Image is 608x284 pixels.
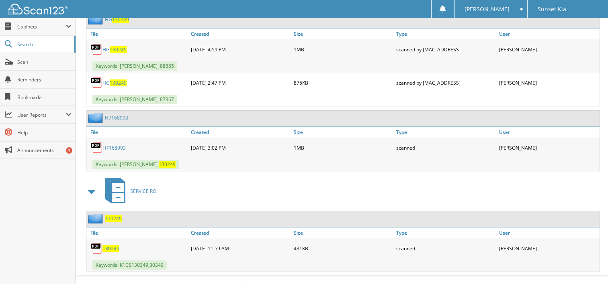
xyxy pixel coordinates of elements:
[292,240,394,256] div: 431KB
[102,79,127,86] a: HG130249
[189,75,291,91] div: [DATE] 2:47 PM
[17,94,72,101] span: Bookmarks
[90,77,102,89] img: PDF.png
[110,46,127,53] span: 130249
[497,75,600,91] div: [PERSON_NAME]
[88,113,105,123] img: folder2.png
[17,23,66,30] span: Cabinets
[105,16,129,23] a: HG130249
[102,144,126,151] a: H7168993
[92,61,177,71] span: Keywords: [PERSON_NAME], 88665
[394,28,497,39] a: Type
[17,41,70,48] span: Search
[110,79,127,86] span: 130249
[130,188,156,195] span: SERVICE RO
[292,127,394,138] a: Size
[394,227,497,238] a: Type
[8,4,68,14] img: scan123-logo-white.svg
[17,76,72,83] span: Reminders
[394,140,497,156] div: scanned
[394,240,497,256] div: scanned
[292,227,394,238] a: Size
[189,140,291,156] div: [DATE] 3:02 PM
[102,245,119,252] a: 130249
[394,75,497,91] div: scanned by [MAC_ADDRESS]
[92,95,177,104] span: Keywords: [PERSON_NAME], 87367
[189,127,291,138] a: Created
[292,41,394,57] div: 1MB
[497,240,600,256] div: [PERSON_NAME]
[189,227,291,238] a: Created
[497,140,600,156] div: [PERSON_NAME]
[17,59,72,65] span: Scan
[92,260,167,270] span: Keywords: K1CS130349,30349
[292,140,394,156] div: 1MB
[90,142,102,154] img: PDF.png
[497,227,600,238] a: User
[189,41,291,57] div: [DATE] 4:59 PM
[105,114,128,121] a: H7168993
[394,41,497,57] div: scanned by [MAC_ADDRESS]
[17,112,66,118] span: User Reports
[159,161,176,168] span: 130249
[189,28,291,39] a: Created
[292,28,394,39] a: Size
[66,147,72,154] div: 3
[112,16,129,23] span: 130249
[17,129,72,136] span: Help
[292,75,394,91] div: 875KB
[105,215,122,222] a: 130249
[394,127,497,138] a: Type
[100,175,156,207] a: SERVICE RO
[465,7,510,12] span: [PERSON_NAME]
[497,41,600,57] div: [PERSON_NAME]
[538,7,566,12] span: Sunset Kia
[92,160,179,169] span: Keywords: [PERSON_NAME],
[90,242,102,254] img: PDF.png
[86,28,189,39] a: File
[90,43,102,55] img: PDF.png
[568,245,608,284] iframe: Chat Widget
[497,28,600,39] a: User
[88,213,105,223] img: folder2.png
[17,147,72,154] span: Announcements
[88,14,105,24] img: folder2.png
[189,240,291,256] div: [DATE] 11:59 AM
[86,127,189,138] a: File
[102,46,127,53] a: HG130249
[86,227,189,238] a: File
[497,127,600,138] a: User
